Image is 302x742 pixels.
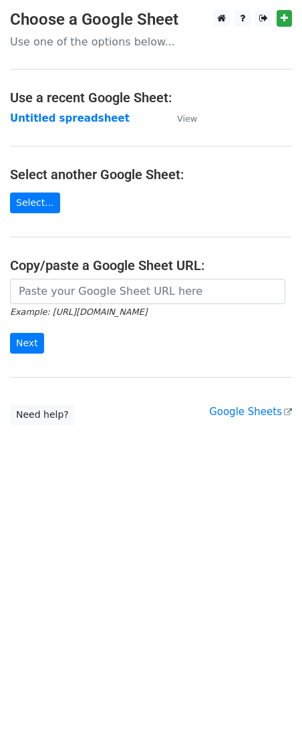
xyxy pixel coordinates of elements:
[164,112,197,124] a: View
[10,35,292,49] p: Use one of the options below...
[209,406,292,418] a: Google Sheets
[10,166,292,182] h4: Select another Google Sheet:
[177,114,197,124] small: View
[10,333,44,354] input: Next
[10,193,60,213] a: Select...
[10,279,285,304] input: Paste your Google Sheet URL here
[10,112,130,124] a: Untitled spreadsheet
[10,257,292,273] h4: Copy/paste a Google Sheet URL:
[10,307,147,317] small: Example: [URL][DOMAIN_NAME]
[10,404,75,425] a: Need help?
[10,90,292,106] h4: Use a recent Google Sheet:
[10,10,292,29] h3: Choose a Google Sheet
